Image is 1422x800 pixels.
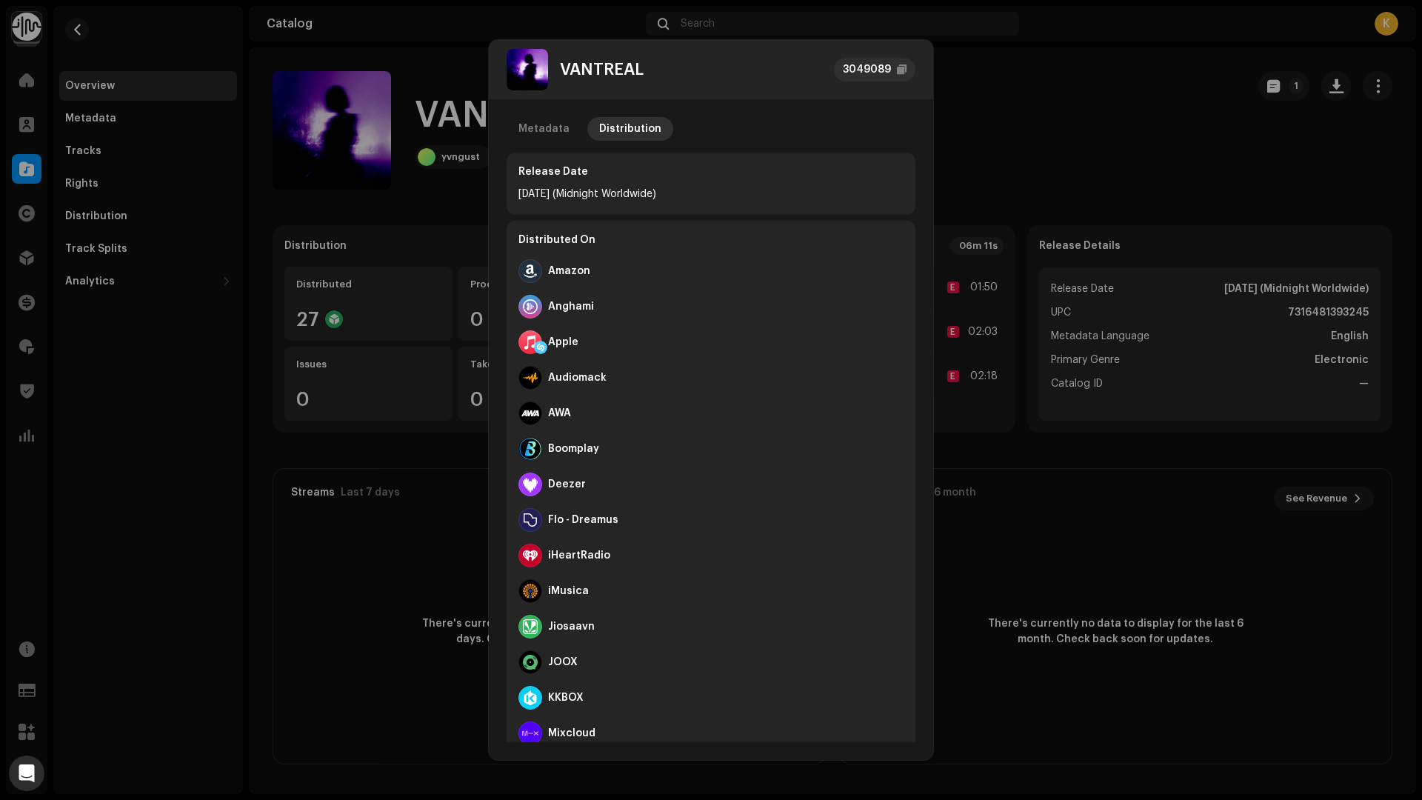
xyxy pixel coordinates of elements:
div: JOOX [548,656,578,668]
img: 9621fbde-6043-4bd7-8054-e84758819749 [507,49,548,90]
div: Deezer [548,479,586,490]
div: Distribution [599,117,661,141]
div: 3049089 [843,61,891,79]
div: Audiomack [548,372,607,384]
div: Boomplay [548,443,599,455]
div: iHeartRadio [548,550,610,561]
div: Jiosaavn [548,621,595,633]
div: Metadata [518,117,570,141]
div: [DATE] (Midnight Worldwide) [518,185,904,203]
div: Release Date [518,164,904,179]
div: Amazon [548,265,590,277]
div: iMusica [548,585,589,597]
div: KKBOX [548,692,584,704]
div: Flo - Dreamus [548,514,618,526]
div: AWA [548,407,571,419]
div: VANTREAL [560,61,644,79]
div: Anghami [548,301,594,313]
div: Open Intercom Messenger [9,756,44,791]
div: Mixcloud [548,727,595,739]
div: Apple [548,336,578,348]
div: Distributed On [518,233,904,253]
